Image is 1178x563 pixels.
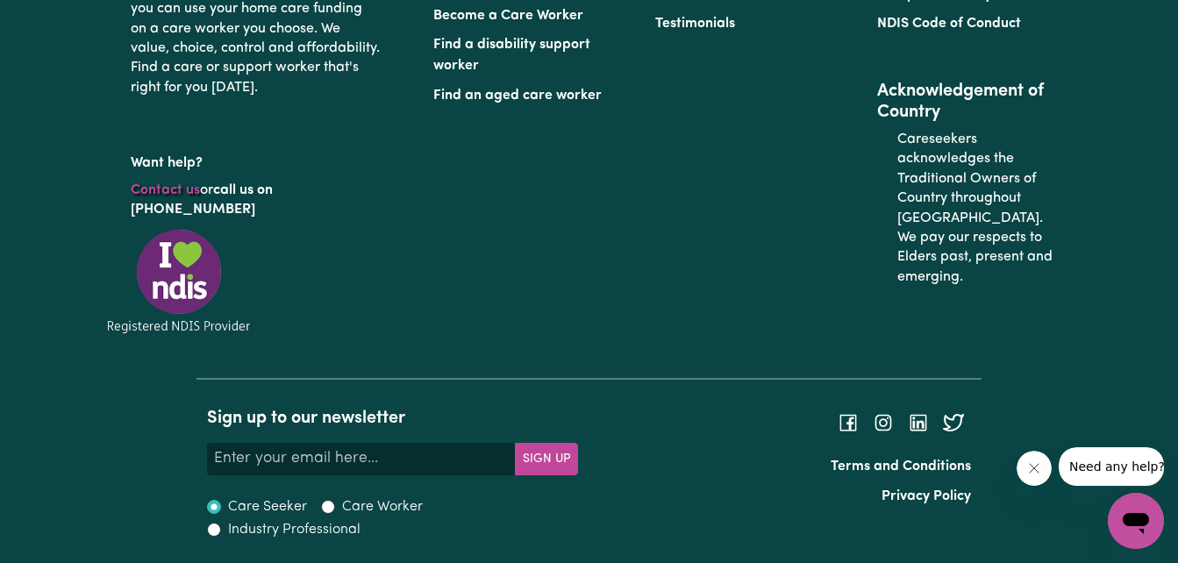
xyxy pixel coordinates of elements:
[1059,447,1164,486] iframe: Message from company
[838,416,859,430] a: Follow Careseekers on Facebook
[897,123,1058,294] p: Careseekers acknowledges the Traditional Owners of Country throughout [GEOGRAPHIC_DATA]. We pay o...
[207,443,517,474] input: Enter your email here...
[131,146,381,173] p: Want help?
[1017,451,1052,486] iframe: Close message
[342,496,423,517] label: Care Worker
[433,89,602,103] a: Find an aged care worker
[11,12,106,26] span: Need any help?
[873,416,894,430] a: Follow Careseekers on Instagram
[1108,493,1164,549] iframe: Button to launch messaging window
[131,174,381,227] p: or
[655,17,735,31] a: Testimonials
[433,9,583,23] a: Become a Care Worker
[131,183,200,197] a: Contact us
[831,460,971,474] a: Terms and Conditions
[882,489,971,503] a: Privacy Policy
[100,226,258,336] img: Registered NDIS provider
[228,519,361,540] label: Industry Professional
[228,496,307,517] label: Care Seeker
[131,183,273,217] a: call us on [PHONE_NUMBER]
[877,81,1078,123] h2: Acknowledgement of Country
[877,17,1021,31] a: NDIS Code of Conduct
[207,408,579,429] h2: Sign up to our newsletter
[515,443,578,474] button: Subscribe
[433,38,590,73] a: Find a disability support worker
[908,416,929,430] a: Follow Careseekers on LinkedIn
[943,416,964,430] a: Follow Careseekers on Twitter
